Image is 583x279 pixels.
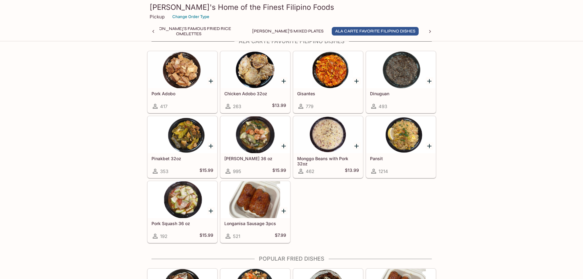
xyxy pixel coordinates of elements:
a: Longanisa Sausage 3pcs521$7.99 [220,181,290,243]
h5: [PERSON_NAME] 36 oz [224,156,286,161]
a: Pork Adobo417 [148,51,217,113]
button: [PERSON_NAME]'s Mixed Plates [249,27,327,36]
div: Gisantes [293,51,363,88]
a: [PERSON_NAME] 36 oz995$15.99 [220,116,290,178]
button: Popular Fried Dishes [424,27,481,36]
button: Ala Carte Favorite Filipino Dishes [332,27,419,36]
span: 521 [233,233,240,239]
span: 417 [160,104,167,109]
span: 995 [233,168,241,174]
button: Add Pansit [426,142,433,150]
div: Chicken Adobo 32oz [221,51,290,88]
h5: $13.99 [345,168,359,175]
button: Add Monggo Beans with Pork 32oz [353,142,361,150]
a: Gisantes779 [293,51,363,113]
h5: Pansit [370,156,432,161]
span: 1214 [379,168,388,174]
a: Pansit1214 [366,116,436,178]
button: [PERSON_NAME]'s Famous Fried Rice Omelettes [134,27,244,36]
button: Add Gisantes [353,77,361,85]
div: Pork Adobo [148,51,217,88]
span: 462 [306,168,314,174]
h5: Pinakbet 32oz [151,156,213,161]
h5: Longanisa Sausage 3pcs [224,221,286,226]
div: Sari Sari 36 oz [221,116,290,153]
h5: $13.99 [272,103,286,110]
p: Pickup [150,14,165,20]
div: Pork Squash 36 oz [148,181,217,218]
button: Add Dinuguan [426,77,433,85]
h5: $15.99 [272,168,286,175]
div: Monggo Beans with Pork 32oz [293,116,363,153]
h5: $7.99 [275,232,286,240]
h5: Monggo Beans with Pork 32oz [297,156,359,166]
h5: $15.99 [200,232,213,240]
a: Monggo Beans with Pork 32oz462$13.99 [293,116,363,178]
span: 192 [160,233,167,239]
h3: [PERSON_NAME]'s Home of the Finest Filipino Foods [150,2,434,12]
button: Add Chicken Adobo 32oz [280,77,288,85]
h5: Chicken Adobo 32oz [224,91,286,96]
h5: Dinuguan [370,91,432,96]
h5: Pork Squash 36 oz [151,221,213,226]
a: Chicken Adobo 32oz263$13.99 [220,51,290,113]
div: Dinuguan [366,51,435,88]
h5: Gisantes [297,91,359,96]
div: Pansit [366,116,435,153]
h5: Pork Adobo [151,91,213,96]
h4: Ala Carte Favorite Filipino Dishes [147,38,436,45]
h4: Popular Fried Dishes [147,255,436,262]
h5: $15.99 [200,168,213,175]
button: Change Order Type [170,12,212,21]
div: Longanisa Sausage 3pcs [221,181,290,218]
a: Pork Squash 36 oz192$15.99 [148,181,217,243]
a: Pinakbet 32oz353$15.99 [148,116,217,178]
span: 493 [379,104,387,109]
span: 353 [160,168,168,174]
div: Pinakbet 32oz [148,116,217,153]
span: 779 [306,104,313,109]
span: 263 [233,104,241,109]
button: Add Pinakbet 32oz [207,142,215,150]
button: Add Sari Sari 36 oz [280,142,288,150]
button: Add Pork Squash 36 oz [207,207,215,215]
a: Dinuguan493 [366,51,436,113]
button: Add Pork Adobo [207,77,215,85]
button: Add Longanisa Sausage 3pcs [280,207,288,215]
